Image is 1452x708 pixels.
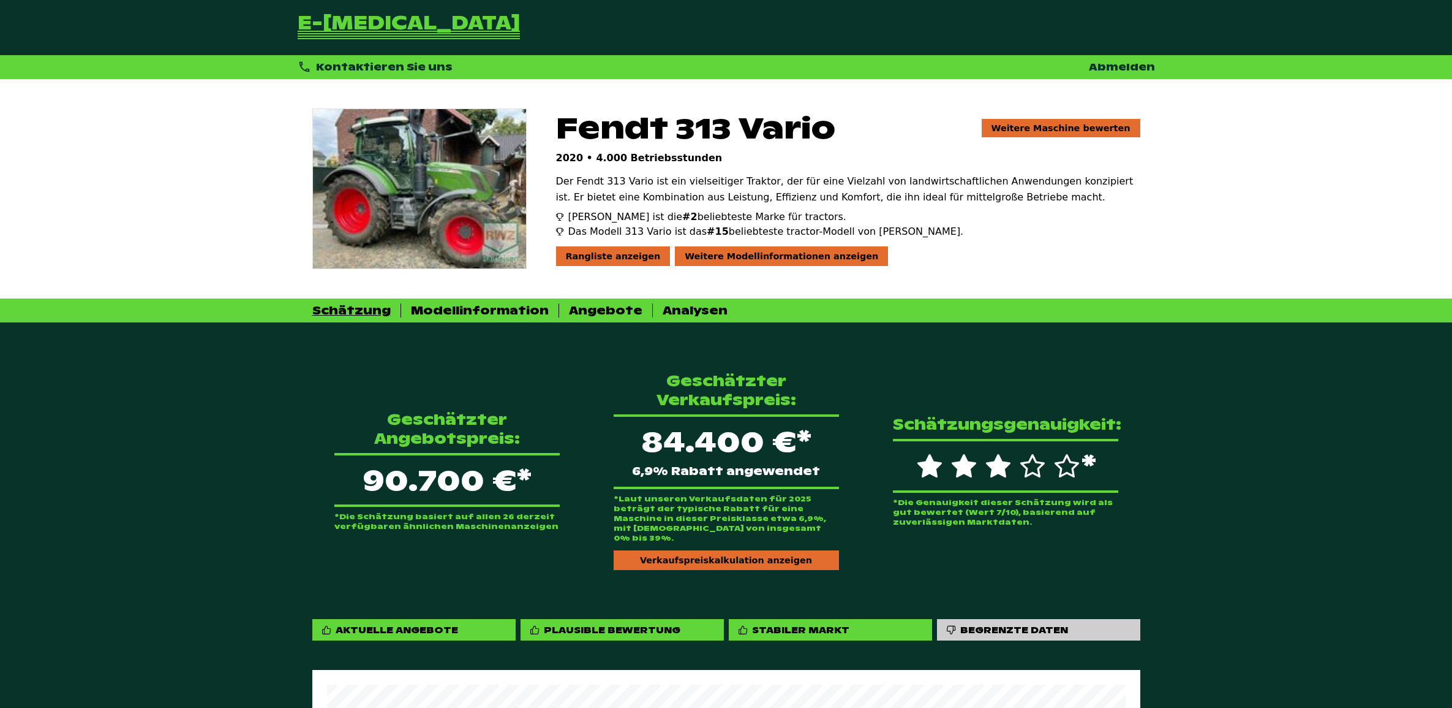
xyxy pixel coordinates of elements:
div: Stabiler Markt [752,624,849,636]
span: 6,9% Rabatt angewendet [632,466,820,477]
div: Stabiler Markt [729,619,932,641]
span: #2 [682,211,698,223]
a: Weitere Maschine bewerten [982,119,1140,137]
div: Plausible Bewertung [521,619,724,641]
div: Kontaktieren Sie uns [298,60,453,74]
p: Schätzungsgenauigkeit: [893,415,1118,434]
span: #15 [707,226,729,237]
span: Fendt 313 Vario [556,108,835,147]
a: Zurück zur Startseite [298,15,520,40]
p: 2020 • 4.000 Betriebsstunden [556,152,1140,164]
div: Aktuelle Angebote [336,624,458,636]
div: Angebote [569,303,642,318]
div: Weitere Modellinformationen anzeigen [675,246,888,266]
p: 90.700 €* [334,453,560,507]
div: Verkaufspreiskalkulation anzeigen [614,550,839,570]
p: Der Fendt 313 Vario ist ein vielseitiger Traktor, der für eine Vielzahl von landwirtschaftlichen ... [556,173,1140,205]
a: Abmelden [1089,61,1155,74]
div: Aktuelle Angebote [312,619,516,641]
div: Rangliste anzeigen [556,246,671,266]
p: *Die Genauigkeit dieser Schätzung wird als gut bewertet (Wert 7/10), basierend auf zuverlässigen ... [893,498,1118,527]
div: Plausible Bewertung [544,624,680,636]
p: *Die Schätzung basiert auf allen 26 derzeit verfügbaren ähnlichen Maschinenanzeigen [334,512,560,531]
div: 84.400 €* [614,414,839,489]
p: *Laut unseren Verkaufsdaten für 2025 beträgt der typische Rabatt für eine Maschine in dieser Prei... [614,494,839,543]
div: Begrenzte Daten [960,624,1068,636]
span: Das Modell 313 Vario ist das beliebteste tractor-Modell von [PERSON_NAME]. [568,224,964,239]
p: Geschätzter Verkaufspreis: [614,371,839,409]
div: Begrenzte Daten [937,619,1140,641]
div: Modellinformation [411,303,549,318]
div: Analysen [663,303,728,318]
div: Schätzung [312,303,391,318]
p: Geschätzter Angebotspreis: [334,410,560,448]
img: Fendt 313 Vario [313,109,526,268]
span: Kontaktieren Sie uns [316,61,453,74]
span: [PERSON_NAME] ist die beliebteste Marke für tractors. [568,210,846,224]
